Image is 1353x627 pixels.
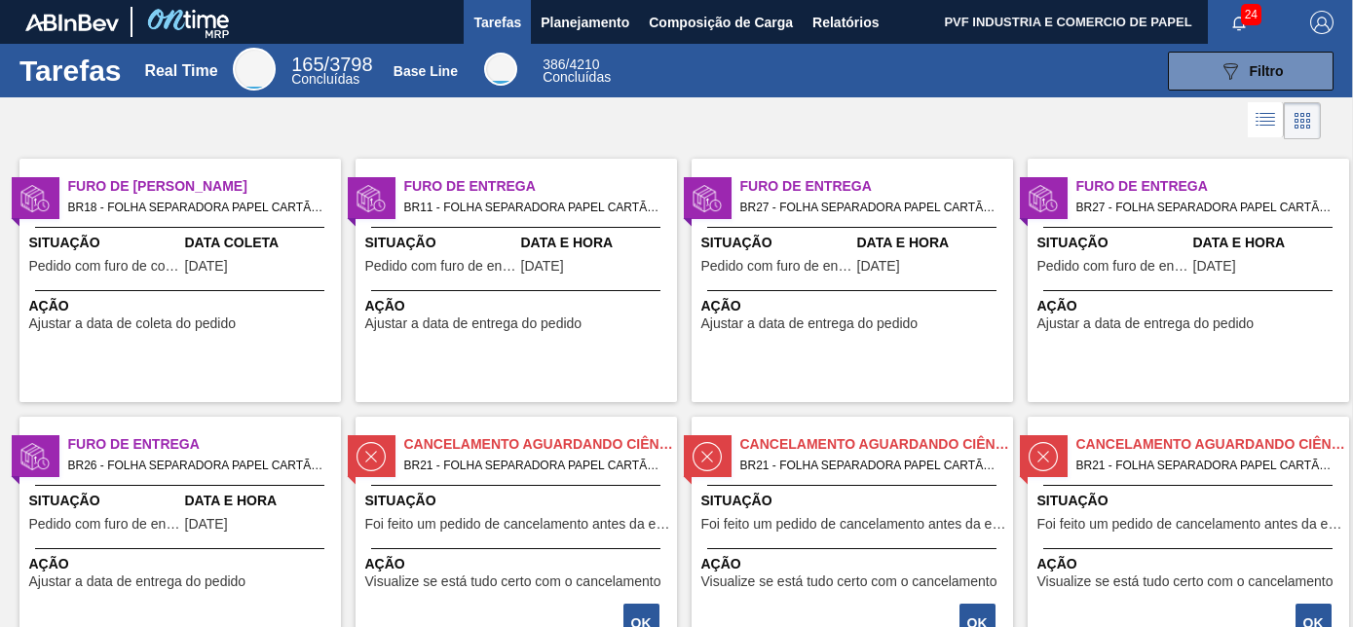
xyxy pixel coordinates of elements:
span: Foi feito um pedido de cancelamento antes da etapa de aguardando faturamento [1037,517,1344,532]
span: Visualize se está tudo certo com o cancelamento [1037,574,1334,589]
span: Composição de Carga [649,11,793,34]
span: BR21 - FOLHA SEPARADORA PAPEL CARTÃO Pedido - 1873707 [740,455,997,476]
div: Visão em Cards [1284,102,1321,139]
button: Notificações [1208,9,1270,36]
span: Ação [29,296,336,316]
span: Furo de Coleta [68,176,341,197]
img: status [357,442,386,471]
span: BR21 - FOLHA SEPARADORA PAPEL CARTÃO Pedido - 1873710 [1076,455,1334,476]
span: BR26 - FOLHA SEPARADORA PAPEL CARTÃO Pedido - 2017799 [68,455,325,476]
span: Concluídas [543,69,611,85]
span: Pedido com furo de entrega [29,517,180,532]
span: Situação [1037,491,1344,511]
span: Furo de Entrega [1076,176,1349,197]
div: Base Line [484,53,517,86]
span: Visualize se está tudo certo com o cancelamento [365,574,661,589]
span: Foi feito um pedido de cancelamento antes da etapa de aguardando faturamento [365,517,672,532]
span: 29/09/2025 [185,259,228,274]
span: Ajustar a data de coleta do pedido [29,316,237,331]
span: Ajustar a data de entrega do pedido [29,574,246,589]
div: Base Line [543,58,611,84]
span: Furo de Entrega [740,176,1013,197]
span: Visualize se está tudo certo com o cancelamento [701,574,997,589]
span: Ação [701,554,1008,574]
div: Visão em Lista [1248,102,1284,139]
span: Situação [365,233,516,253]
span: BR18 - FOLHA SEPARADORA PAPEL CARTÃO Pedido - 2011123 [68,197,325,218]
span: Ajustar a data de entrega do pedido [701,316,919,331]
img: status [357,184,386,213]
span: 24 [1241,4,1261,25]
span: Tarefas [473,11,521,34]
span: Ação [29,554,336,574]
span: Situação [365,491,672,511]
span: BR27 - FOLHA SEPARADORA PAPEL CARTÃO Pedido - 2018555 [740,197,997,218]
span: Ação [365,554,672,574]
span: Filtro [1250,63,1284,79]
img: TNhmsLtSVTkK8tSr43FrP2fwEKptu5GPRR3wAAAABJRU5ErkJggg== [25,14,119,31]
span: / 3798 [291,54,372,75]
span: 29/09/2025, [1193,259,1236,274]
span: Cancelamento aguardando ciência [740,434,1013,455]
span: Ação [1037,296,1344,316]
img: Logout [1310,11,1334,34]
span: Foi feito um pedido de cancelamento antes da etapa de aguardando faturamento [701,517,1008,532]
span: BR27 - FOLHA SEPARADORA PAPEL CARTÃO Pedido - 2018556 [1076,197,1334,218]
span: Furo de Entrega [68,434,341,455]
div: Real Time [233,48,276,91]
span: Relatórios [812,11,879,34]
span: Pedido com furo de coleta [29,259,180,274]
span: BR11 - FOLHA SEPARADORA PAPEL CARTÃO Pedido - 2017821 [404,197,661,218]
span: Furo de Entrega [404,176,677,197]
div: Base Line [394,63,458,79]
span: Pedido com furo de entrega [1037,259,1188,274]
span: Data e Hora [857,233,1008,253]
span: Situação [29,491,180,511]
span: 386 [543,56,565,72]
span: / 4210 [543,56,599,72]
button: Filtro [1168,52,1334,91]
img: status [1029,442,1058,471]
span: Data Coleta [185,233,336,253]
div: Real Time [291,56,372,86]
span: 29/09/2025, [857,259,900,274]
span: BR21 - FOLHA SEPARADORA PAPEL CARTÃO Pedido - 1873701 [404,455,661,476]
span: 29/09/2025, [185,517,228,532]
span: Cancelamento aguardando ciência [404,434,677,455]
span: Ajustar a data de entrega do pedido [365,316,583,331]
img: status [693,442,722,471]
span: Situação [1037,233,1188,253]
h1: Tarefas [19,59,122,82]
span: Situação [701,491,1008,511]
span: Concluídas [291,71,359,87]
span: Ajustar a data de entrega do pedido [1037,316,1255,331]
span: Data e Hora [1193,233,1344,253]
span: Ação [701,296,1008,316]
span: Ação [365,296,672,316]
span: 29/09/2025, [521,259,564,274]
span: 165 [291,54,323,75]
div: Real Time [144,62,217,80]
span: Pedido com furo de entrega [365,259,516,274]
span: Planejamento [541,11,629,34]
span: Ação [1037,554,1344,574]
img: status [20,442,50,471]
span: Data e Hora [521,233,672,253]
span: Cancelamento aguardando ciência [1076,434,1349,455]
span: Data e Hora [185,491,336,511]
img: status [1029,184,1058,213]
img: status [20,184,50,213]
span: Pedido com furo de entrega [701,259,852,274]
span: Situação [701,233,852,253]
img: status [693,184,722,213]
span: Situação [29,233,180,253]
